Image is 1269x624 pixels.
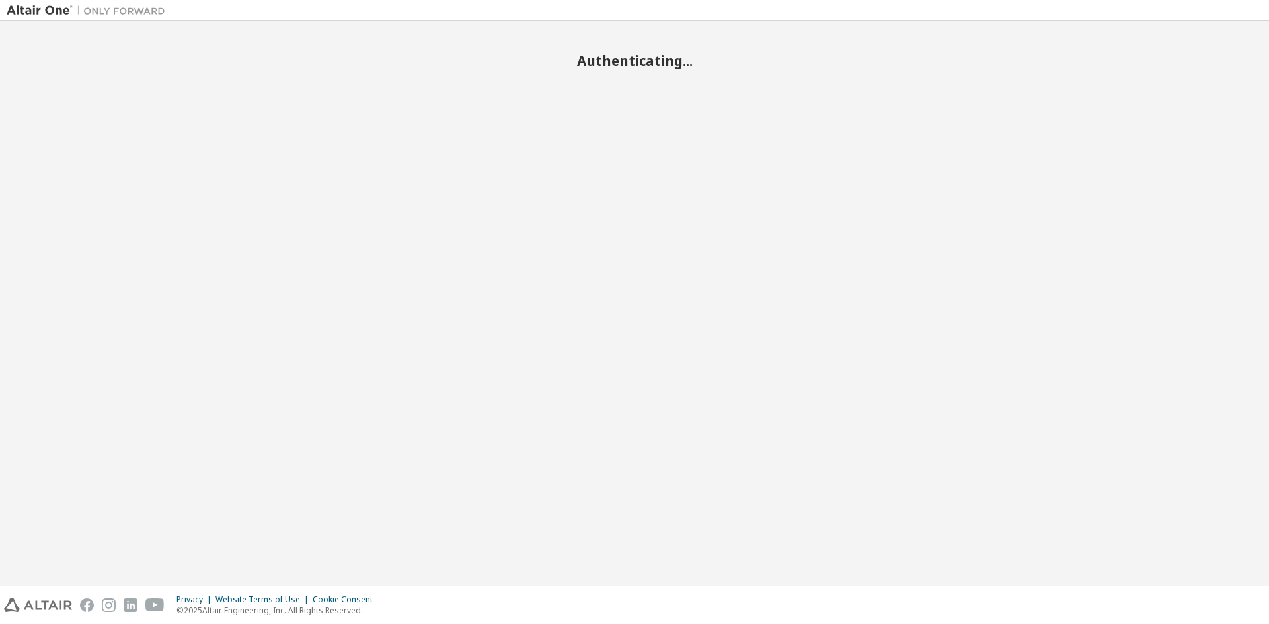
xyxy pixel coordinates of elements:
[176,594,215,605] div: Privacy
[176,605,381,616] p: © 2025 Altair Engineering, Inc. All Rights Reserved.
[4,598,72,612] img: altair_logo.svg
[215,594,313,605] div: Website Terms of Use
[145,598,165,612] img: youtube.svg
[7,52,1262,69] h2: Authenticating...
[313,594,381,605] div: Cookie Consent
[7,4,172,17] img: Altair One
[80,598,94,612] img: facebook.svg
[102,598,116,612] img: instagram.svg
[124,598,137,612] img: linkedin.svg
